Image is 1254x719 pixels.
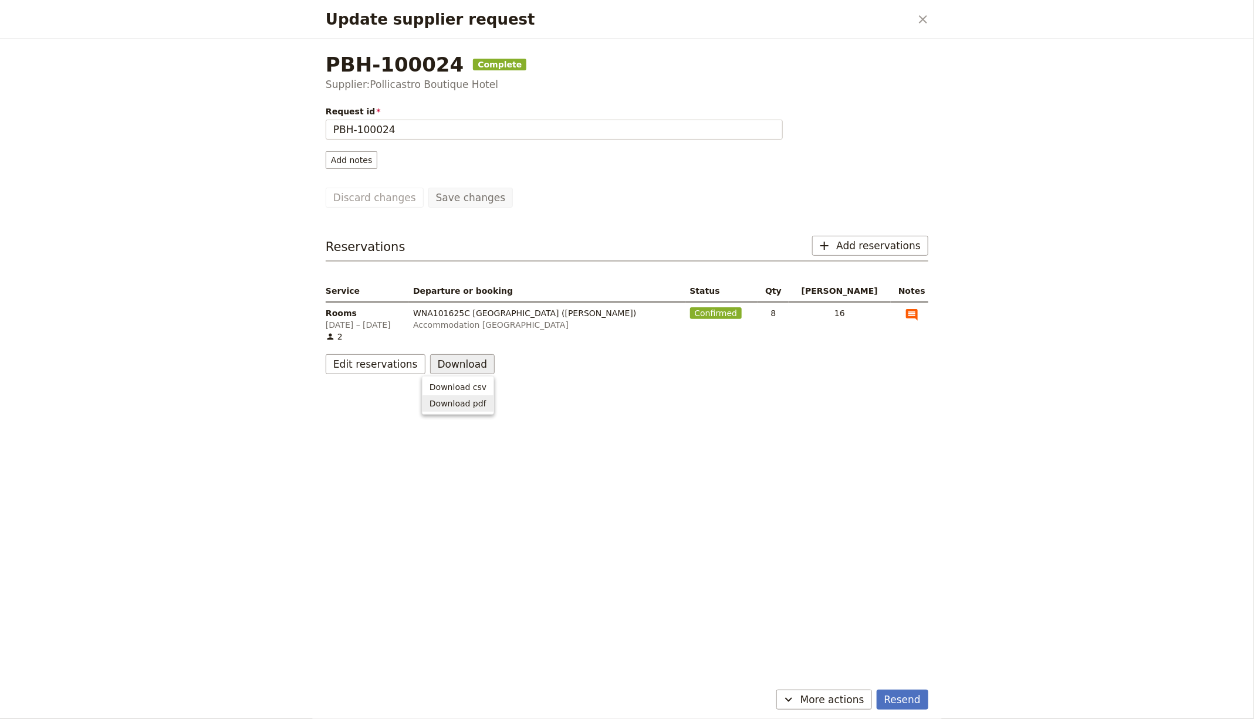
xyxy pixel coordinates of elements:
[326,106,783,117] span: Request id
[685,280,759,302] th: Status
[891,280,928,302] th: Notes
[763,307,784,319] span: 8
[326,11,911,28] h2: Update supplier request
[690,307,742,319] span: Confirmed
[326,331,404,342] span: 2
[326,238,405,256] h3: Reservations
[326,53,928,76] div: PBH-100024
[428,188,513,208] button: Save changes
[422,379,494,395] button: Download csv
[326,120,783,140] input: Request id
[836,239,921,253] span: Add reservations
[430,381,486,393] span: Download csv
[877,690,928,710] button: Resend
[326,151,377,169] button: Add notes
[913,9,933,29] button: Close dialog
[326,188,424,208] button: Discard changes
[789,280,891,302] th: [PERSON_NAME]
[408,280,685,302] th: Departure or booking
[326,307,404,319] span: Rooms
[422,395,494,412] button: Download pdf
[905,307,919,322] button: View notes
[776,690,872,710] button: ​More actions
[473,59,526,70] span: Complete
[413,319,680,331] div: Accommodation [GEOGRAPHIC_DATA]
[326,280,408,302] th: Service
[326,77,928,91] div: Supplier: Pollicastro Boutique Hotel
[800,693,864,707] span: More actions
[430,354,495,374] button: Download
[326,319,404,331] span: [DATE] – [DATE]
[758,280,789,302] th: Qty
[326,354,425,374] button: Edit reservations
[793,307,886,319] span: 16
[413,307,680,319] div: WNA101625C [GEOGRAPHIC_DATA] ([PERSON_NAME])
[812,236,928,256] button: ​Add reservations
[430,398,486,409] span: Download pdf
